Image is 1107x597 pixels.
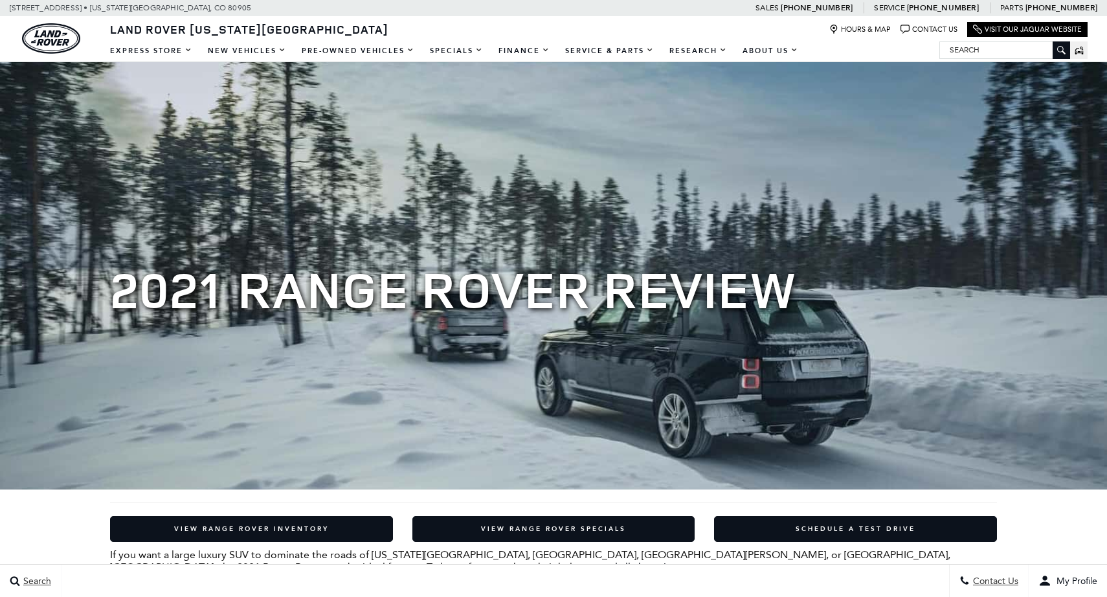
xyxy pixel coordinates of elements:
[596,561,673,573] a: read all about it.
[110,548,997,573] p: If you want a large luxury SUV to dominate the roads of [US_STATE][GEOGRAPHIC_DATA], [GEOGRAPHIC_...
[1029,565,1107,597] button: Open user profile menu
[294,39,422,62] a: Pre-Owned Vehicles
[970,576,1018,587] span: Contact Us
[940,42,1069,58] input: Search
[200,39,294,62] a: New Vehicles
[1000,3,1023,12] span: Parts
[557,39,662,62] a: Service & Parts
[20,576,51,587] span: Search
[735,39,806,62] a: About Us
[491,39,557,62] a: Finance
[22,23,80,54] a: land-rover
[412,516,695,542] a: View Range Rover Specials
[907,3,979,13] a: [PHONE_NUMBER]
[110,516,393,542] a: View Range Rover Inventory
[10,3,251,12] a: [STREET_ADDRESS] • [US_STATE][GEOGRAPHIC_DATA], CO 80905
[662,39,735,62] a: Research
[874,3,904,12] span: Service
[755,3,779,12] span: Sales
[900,25,957,34] a: Contact Us
[22,23,80,54] img: Land Rover
[829,25,891,34] a: Hours & Map
[422,39,491,62] a: Specials
[1025,3,1097,13] a: [PHONE_NUMBER]
[1051,576,1097,587] span: My Profile
[102,21,396,37] a: Land Rover [US_STATE][GEOGRAPHIC_DATA]
[714,516,997,542] a: Schedule a Test Drive
[781,3,853,13] a: [PHONE_NUMBER]
[102,39,806,62] nav: Main Navigation
[973,25,1082,34] a: Visit Our Jaguar Website
[110,21,388,37] span: Land Rover [US_STATE][GEOGRAPHIC_DATA]
[110,260,997,317] h1: 2021 Range Rover Review
[102,39,200,62] a: EXPRESS STORE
